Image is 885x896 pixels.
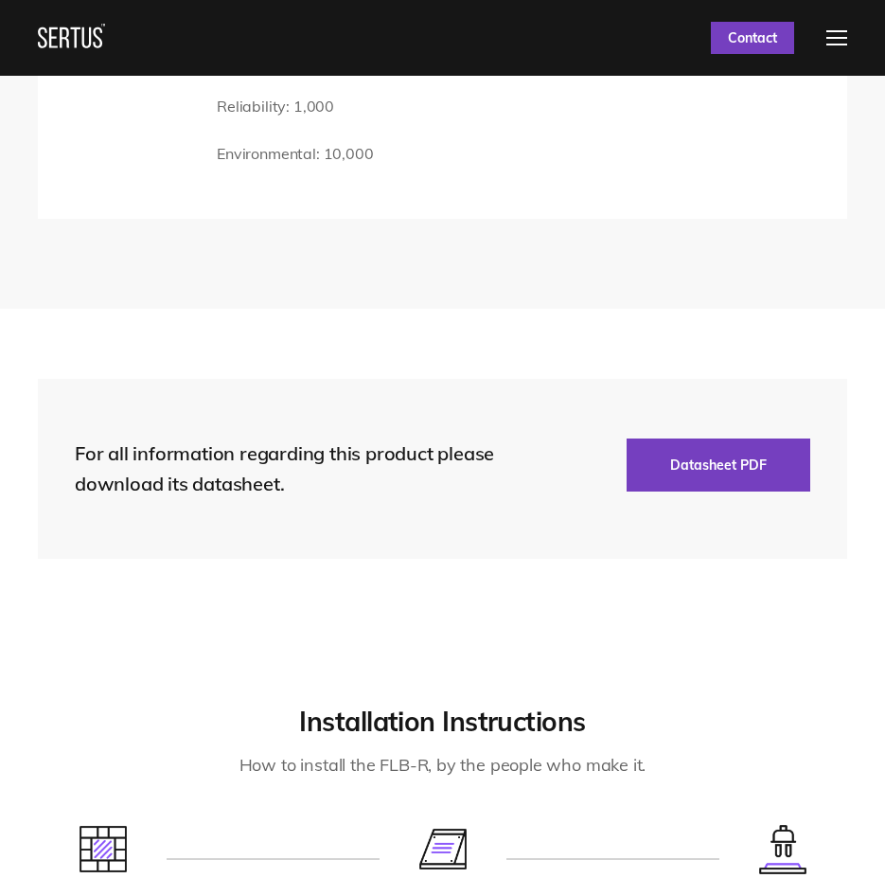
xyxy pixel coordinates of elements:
div: For all information regarding this product please download its datasheet. [75,439,529,499]
iframe: Chat Widget [790,805,885,896]
p: Reliability: 1,000 [217,95,451,119]
h2: Installation Instructions [38,705,847,738]
button: Datasheet PDF [627,439,810,492]
div: How to install the FLB-R, by the people who make it. [131,752,755,780]
a: Contact [711,22,794,54]
p: Environmental: 10,000 [217,142,451,167]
